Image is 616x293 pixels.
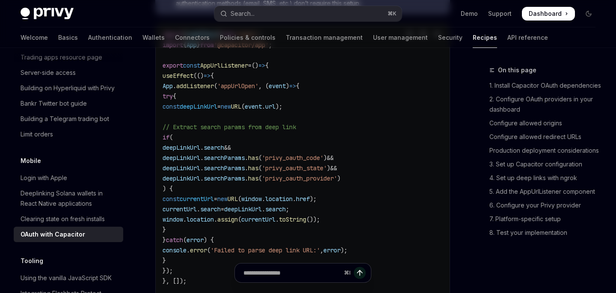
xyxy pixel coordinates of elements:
img: dark logo [21,8,74,20]
span: . [187,246,190,254]
span: . [200,154,204,162]
span: window [241,195,262,203]
span: 'Failed to parse deep link URL:' [210,246,320,254]
span: new [221,103,231,110]
span: deepLinkUrl [163,154,200,162]
a: 5. Add the AppUrlListener component [489,185,602,198]
h5: Mobile [21,156,41,166]
a: 7. Platform-specific setup [489,212,602,226]
span: // Extract search params from deep link [163,123,296,131]
span: search [265,205,286,213]
span: => [258,62,265,69]
span: new [217,195,228,203]
h5: Tooling [21,256,43,266]
span: ( [214,82,217,90]
a: Basics [58,27,78,48]
span: if [163,133,169,141]
span: ( [238,195,241,203]
span: ); [275,103,282,110]
span: && [224,144,231,151]
input: Ask a question... [243,263,341,282]
span: ( [258,164,262,172]
a: 4. Set up deep links with ngrok [489,171,602,185]
span: = [214,195,217,203]
span: addListener [176,82,214,90]
button: Toggle dark mode [582,7,595,21]
a: OAuth with Capacitor [14,227,123,242]
span: = [217,103,221,110]
span: searchParams [204,154,245,162]
span: toString [279,216,306,223]
span: => [289,82,296,90]
a: Clearing state on fresh installs [14,211,123,227]
span: event [269,82,286,90]
span: { [296,82,299,90]
span: } [163,226,166,234]
span: 'privy_oauth_code' [262,154,323,162]
span: searchParams [204,164,245,172]
span: = [221,205,224,213]
span: ); [310,195,317,203]
span: useEffect [163,72,193,80]
span: && [330,164,337,172]
span: has [248,154,258,162]
a: Dashboard [522,7,575,21]
span: ( [183,236,187,244]
div: OAuth with Capacitor [21,229,85,240]
button: Open search [214,6,401,21]
span: assign [217,216,238,223]
span: . [262,205,265,213]
a: Login with Apple [14,170,123,186]
span: ) [337,175,341,182]
a: Authentication [88,27,132,48]
a: Wallets [142,27,165,48]
span: deepLinkUrl [163,175,200,182]
a: Security [438,27,462,48]
span: error [190,246,207,254]
span: . [262,195,265,203]
span: ; [286,205,289,213]
span: 'appUrlOpen' [217,82,258,90]
span: catch [166,236,183,244]
span: currentUrl [163,205,197,213]
span: deepLinkUrl [163,144,200,151]
span: deepLinkUrl [163,164,200,172]
span: . [275,216,279,223]
span: ) { [163,185,173,192]
a: Transaction management [286,27,363,48]
div: Server-side access [21,68,76,78]
a: 3. Set up Capacitor configuration [489,157,602,171]
span: , [320,246,323,254]
span: { [210,72,214,80]
a: Connectors [175,27,210,48]
span: try [163,92,173,100]
a: Deeplinking Solana wallets in React Native applications [14,186,123,211]
div: Bankr Twitter bot guide [21,98,87,109]
span: currentUrl [241,216,275,223]
a: User management [373,27,428,48]
span: { [265,62,269,69]
span: export [163,62,183,69]
div: Building a Telegram trading bot [21,114,109,124]
a: Policies & controls [220,27,275,48]
span: 'privy_oauth_state' [262,164,327,172]
a: Limit orders [14,127,123,142]
div: Building on Hyperliquid with Privy [21,83,115,93]
span: ) [323,154,327,162]
span: search [200,205,221,213]
span: search [204,144,224,151]
span: && [327,154,334,162]
button: Send message [354,267,366,279]
span: 'privy_oauth_provider' [262,175,337,182]
span: . [245,154,248,162]
span: deepLinkUrl [224,205,262,213]
span: const [163,195,180,203]
div: Search... [231,9,255,19]
div: Limit orders [21,129,53,139]
span: . [245,175,248,182]
span: . [173,82,176,90]
span: location [187,216,214,223]
a: 8. Test your implementation [489,226,602,240]
a: Support [488,9,512,18]
span: . [262,103,265,110]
